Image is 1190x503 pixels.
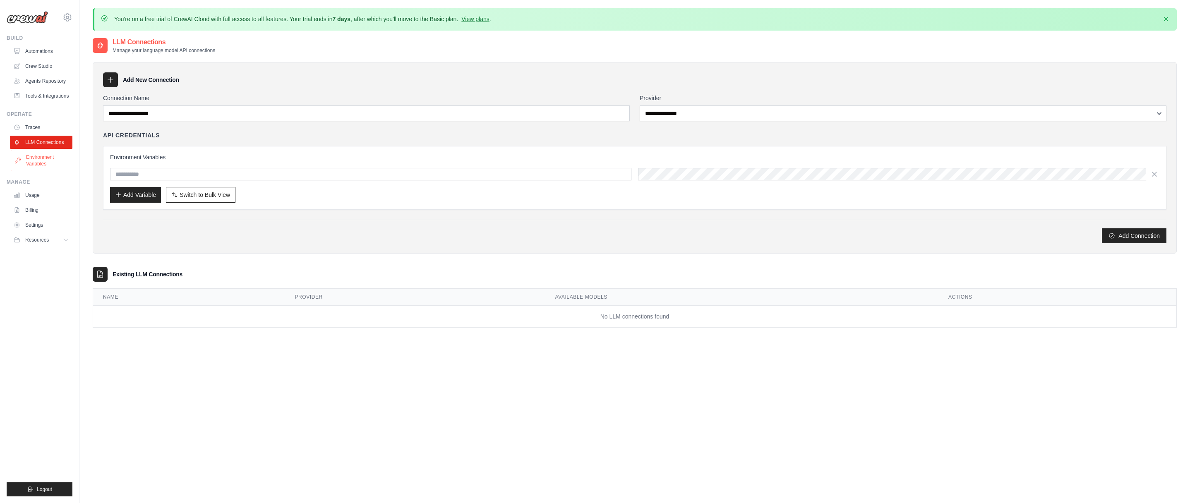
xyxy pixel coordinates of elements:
p: Manage your language model API connections [113,47,215,54]
button: Switch to Bulk View [166,187,235,203]
a: Traces [10,121,72,134]
button: Resources [10,233,72,247]
div: Build [7,35,72,41]
span: Resources [25,237,49,243]
p: You're on a free trial of CrewAI Cloud with full access to all features. Your trial ends in , aft... [114,15,491,23]
div: Operate [7,111,72,117]
h4: API Credentials [103,131,160,139]
button: Add Variable [110,187,161,203]
button: Logout [7,482,72,496]
h3: Existing LLM Connections [113,270,182,278]
td: No LLM connections found [93,306,1176,328]
a: Settings [10,218,72,232]
h3: Environment Variables [110,153,1159,161]
img: Logo [7,11,48,24]
a: Automations [10,45,72,58]
a: Agents Repository [10,74,72,88]
a: LLM Connections [10,136,72,149]
a: Usage [10,189,72,202]
th: Name [93,289,285,306]
span: Switch to Bulk View [180,191,230,199]
th: Actions [938,289,1176,306]
th: Provider [285,289,545,306]
label: Connection Name [103,94,630,102]
h3: Add New Connection [123,76,179,84]
th: Available Models [545,289,938,306]
label: Provider [640,94,1166,102]
div: Manage [7,179,72,185]
a: Tools & Integrations [10,89,72,103]
strong: 7 days [332,16,350,22]
a: View plans [461,16,489,22]
button: Add Connection [1102,228,1166,243]
a: Crew Studio [10,60,72,73]
span: Logout [37,486,52,493]
a: Environment Variables [11,151,73,170]
h2: LLM Connections [113,37,215,47]
a: Billing [10,204,72,217]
